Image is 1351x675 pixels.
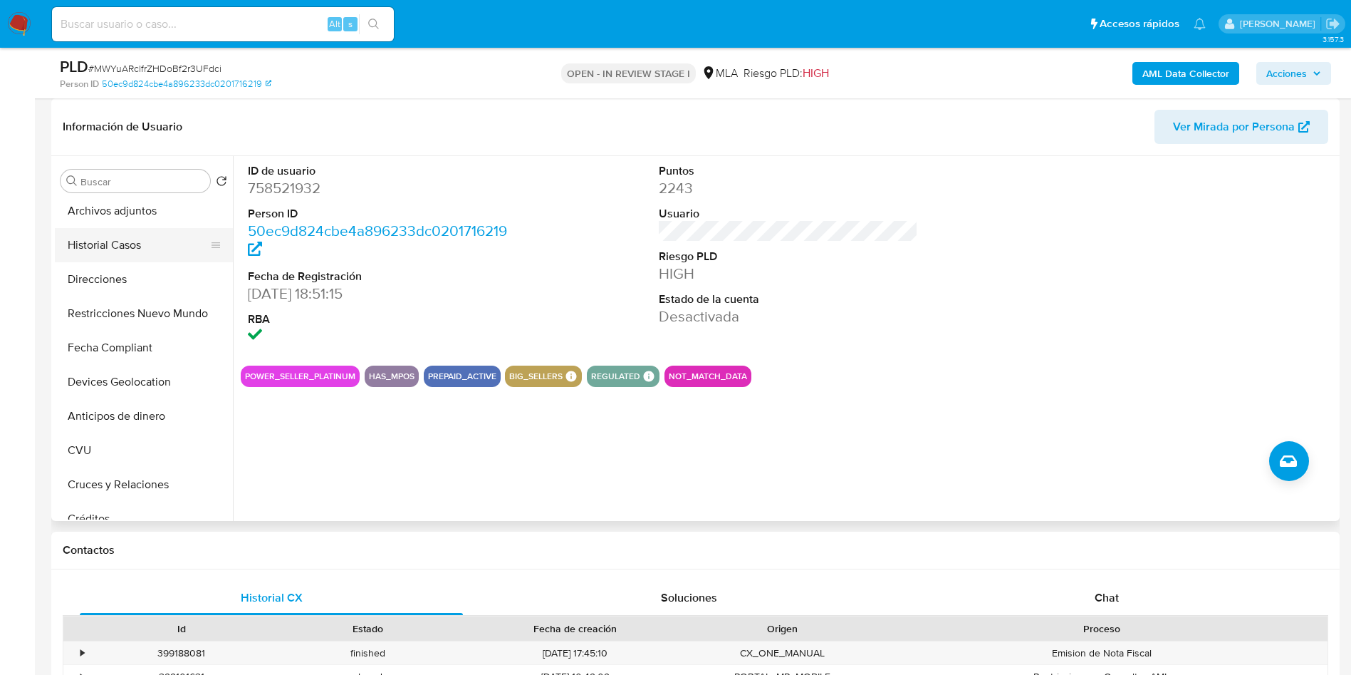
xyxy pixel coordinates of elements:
[80,175,204,188] input: Buscar
[1325,16,1340,31] a: Salir
[248,220,507,261] a: 50ec9d824cbe4a896233dc0201716219
[216,175,227,191] button: Volver al orden por defecto
[471,622,679,636] div: Fecha de creación
[55,433,233,468] button: CVU
[88,641,275,665] div: 399188081
[55,194,233,228] button: Archivos adjuntos
[55,502,233,536] button: Créditos
[248,284,508,304] dd: [DATE] 18:51:15
[1132,62,1239,85] button: AML Data Collector
[1256,62,1331,85] button: Acciones
[55,262,233,297] button: Direcciones
[876,641,1327,665] div: Emision de Nota Fiscal
[275,641,461,665] div: finished
[561,63,696,83] p: OPEN - IN REVIEW STAGE I
[329,17,340,31] span: Alt
[689,641,876,665] div: CX_ONE_MANUAL
[63,543,1328,557] h1: Contactos
[55,228,221,262] button: Historial Casos
[88,61,221,76] span: # MWYuARclfrZHDoBf2r3UFdci
[55,399,233,433] button: Anticipos de dinero
[1154,110,1328,144] button: Ver Mirada por Persona
[60,55,88,78] b: PLD
[659,206,919,222] dt: Usuario
[1240,17,1320,31] p: mariaeugenia.sanchez@mercadolibre.com
[1323,34,1344,45] span: 3.157.3
[461,641,689,665] div: [DATE] 17:45:10
[241,589,303,606] span: Historial CX
[659,249,919,264] dt: Riesgo PLD
[659,163,919,179] dt: Puntos
[248,163,508,179] dt: ID de usuario
[55,331,233,365] button: Fecha Compliant
[1173,110,1295,144] span: Ver Mirada por Persona
[102,78,271,91] a: 50ec9d824cbe4a896233dc0201716219
[55,365,233,399] button: Devices Geolocation
[659,178,919,198] dd: 2243
[1194,18,1206,30] a: Notificaciones
[1095,589,1119,606] span: Chat
[60,78,99,91] b: Person ID
[66,175,78,187] button: Buscar
[248,206,508,222] dt: Person ID
[359,14,388,34] button: search-icon
[886,622,1318,636] div: Proceso
[659,264,919,284] dd: HIGH
[1266,62,1307,85] span: Acciones
[744,66,829,81] span: Riesgo PLD:
[80,646,84,660] div: •
[248,178,508,198] dd: 758521932
[701,66,738,81] div: MLA
[1142,62,1229,85] b: AML Data Collector
[98,622,265,636] div: Id
[285,622,452,636] div: Estado
[248,311,508,327] dt: RBA
[248,269,508,284] dt: Fecha de Registración
[659,292,919,307] dt: Estado de la cuenta
[699,622,866,636] div: Origen
[55,297,233,331] button: Restricciones Nuevo Mundo
[348,17,353,31] span: s
[52,15,394,34] input: Buscar usuario o caso...
[63,120,182,134] h1: Información de Usuario
[659,306,919,326] dd: Desactivada
[1100,16,1179,31] span: Accesos rápidos
[55,468,233,502] button: Cruces y Relaciones
[661,589,717,606] span: Soluciones
[803,65,829,81] span: HIGH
